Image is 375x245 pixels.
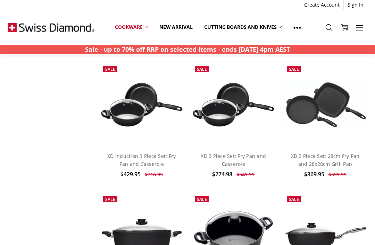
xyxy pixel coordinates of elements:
[289,66,299,72] span: Sale
[105,66,115,72] span: Sale
[105,196,115,202] span: Sale
[197,66,207,72] span: Sale
[304,170,324,178] span: $369.95
[283,62,367,146] a: XD 2 Piece Set: 28cm Fry Pan and 28x28cm Grill Pan
[197,196,207,202] span: Sale
[100,62,184,146] a: XD Induction 3 Piece Set: Fry Pan and Casserole
[153,19,198,35] a: New arrival
[236,171,255,178] span: $549.95
[198,19,287,35] a: Cutting boards and knives
[191,62,275,146] a: XD 3 Piece Set: Fry Pan and Casserole
[145,171,163,178] span: $716.95
[287,19,307,35] a: Show All
[201,153,266,167] a: XD 3 Piece Set: Fry Pan and Casserole
[283,80,367,129] img: XD 2 Piece Set: 28cm Fry Pan and 28x28cm Grill Pan
[85,45,290,53] strong: Sale - up to 70% off RRP on selected items - ends [DATE] 4pm AEST
[120,170,141,178] span: $429.95
[291,153,360,167] a: XD 2 Piece Set: 28cm Fry Pan and 28x28cm Grill Pan
[212,170,232,178] span: $274.98
[8,10,94,45] img: Free Shipping On Every Order
[109,19,153,35] a: Cookware
[100,81,184,128] img: XD Induction 3 Piece Set: Fry Pan and Casserole
[107,153,176,167] a: XD Induction 3 Piece Set: Fry Pan and Casserole
[328,171,347,178] span: $599.95
[289,196,299,202] span: Sale
[191,81,275,128] img: XD 3 Piece Set: Fry Pan and Casserole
